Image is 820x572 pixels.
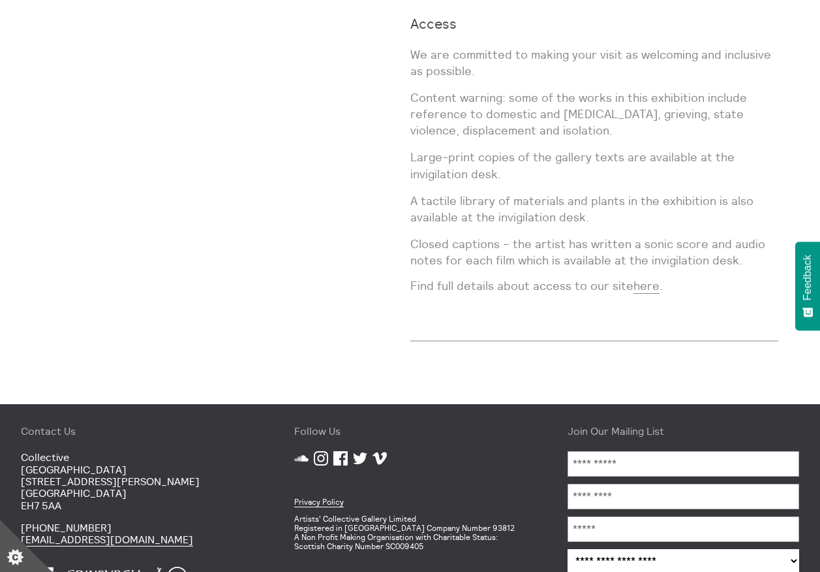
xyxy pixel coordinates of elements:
[410,149,779,182] p: Large-print copies of the gallery texts are available at the invigilation desk.
[410,193,779,225] p: A tactile library of materials and plants in the exhibition is also available at the invigilation...
[410,236,779,268] p: Closed captions – the artist has written a sonic score and audio notes for each film which is ava...
[410,46,779,79] p: We are committed to making your visit as welcoming and inclusive as possible.
[294,425,526,437] h4: Follow Us
[21,533,193,547] a: [EMAIL_ADDRESS][DOMAIN_NAME]
[21,522,252,546] p: [PHONE_NUMBER]
[294,497,344,507] a: Privacy Policy
[294,515,526,550] p: Artists' Collective Gallery Limited Registered in [GEOGRAPHIC_DATA] Company Number 93812 A Non Pr...
[568,425,799,437] h4: Join Our Mailing List
[21,451,252,511] p: Collective [GEOGRAPHIC_DATA] [STREET_ADDRESS][PERSON_NAME] [GEOGRAPHIC_DATA] EH7 5AA
[410,89,779,139] p: Content warning: some of the works in this exhibition include reference to domestic and [MEDICAL_...
[802,255,813,300] span: Feedback
[410,15,457,33] strong: Access
[21,425,252,437] h4: Contact Us
[795,242,820,330] button: Feedback - Show survey
[633,278,660,294] a: here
